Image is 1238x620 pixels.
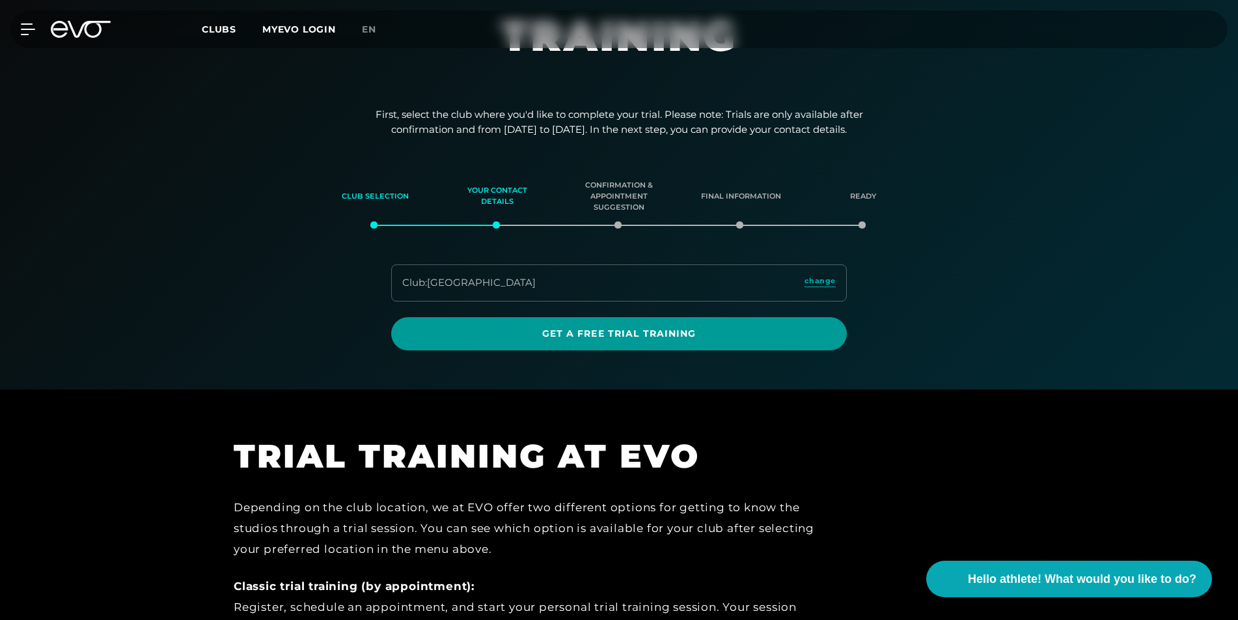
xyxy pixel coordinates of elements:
font: Club selection [342,191,409,201]
font: Classic trial training (by appointment): [234,580,475,593]
font: : [425,276,427,289]
font: Your contact details [467,186,527,206]
font: Ready [850,191,876,201]
a: Get a free trial training [391,317,847,350]
font: TRIAL TRAINING AT EVO [234,436,700,476]
a: Clubs [202,23,262,35]
font: First, select the club where you'd like to complete your trial. Please note: Trials are only avai... [376,108,863,135]
a: MYEVO LOGIN [262,23,336,35]
font: Club [402,276,425,289]
font: Get a free trial training [542,328,696,339]
font: en [362,23,376,35]
font: [GEOGRAPHIC_DATA] [427,276,536,289]
font: Clubs [202,23,236,35]
button: Hello athlete! What would you like to do? [926,561,1212,597]
a: en [362,22,392,37]
font: Final information [701,191,781,201]
font: Hello athlete! What would you like to do? [968,572,1196,585]
a: change [805,275,836,290]
font: Depending on the club location, we at EVO offer two different options for getting to know the stu... [234,501,814,556]
font: change [805,276,836,285]
font: Confirmation & appointment suggestion [585,180,653,212]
